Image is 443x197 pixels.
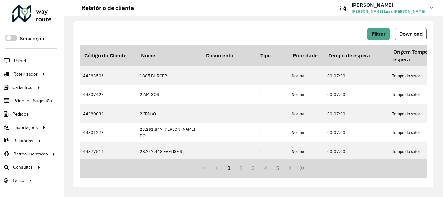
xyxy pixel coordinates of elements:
button: Filtrar [367,28,390,40]
button: 5 [272,162,284,174]
th: Código do Cliente [80,45,137,66]
td: 44301278 [80,123,137,142]
button: Next Page [284,162,296,174]
button: 2 [235,162,247,174]
h3: [PERSON_NAME] [352,2,425,8]
td: - [256,66,288,85]
td: 2 AMIGOS [137,85,201,104]
button: 4 [259,162,272,174]
th: Documento [201,45,256,66]
td: Normal [288,66,324,85]
a: Contato Rápido [336,1,350,15]
td: 44307427 [80,85,137,104]
td: 00:07:00 [324,66,389,85]
td: - [256,142,288,161]
th: Tempo de espera [324,45,389,66]
h2: Relatório de cliente [75,5,134,12]
span: Cadastros [12,84,32,91]
td: 1885 BURGER [137,66,201,85]
span: [PERSON_NAME] Lima [PERSON_NAME] [352,8,425,14]
th: Nome [137,45,201,66]
button: Last Page [296,162,308,174]
td: 44383506 [80,66,137,85]
td: - [256,104,288,123]
td: 00:07:00 [324,104,389,123]
button: Download [395,28,427,40]
span: Retroalimentação [13,151,48,157]
button: 3 [247,162,259,174]
span: Importações [13,124,38,131]
span: Download [399,31,423,37]
span: Roteirizador [13,71,38,78]
td: 00:07:00 [324,123,389,142]
button: 1 [223,162,235,174]
td: Normal [288,85,324,104]
label: Simulação [20,35,44,43]
span: Relatórios [13,137,33,144]
td: 2 IRMaO [137,104,201,123]
td: 00:07:00 [324,142,389,161]
td: 44380039 [80,104,137,123]
th: Tipo [256,45,288,66]
td: Normal [288,123,324,142]
td: Normal [288,104,324,123]
td: 00:07:00 [324,85,389,104]
span: Painel [14,57,26,64]
span: Filtrar [372,31,386,37]
span: Consultas [13,164,33,171]
td: 44377514 [80,142,137,161]
td: Normal [288,142,324,161]
td: - [256,85,288,104]
td: - [256,123,288,142]
span: Painel de Sugestão [13,97,52,104]
th: Prioridade [288,45,324,66]
span: Pedidos [12,111,29,117]
span: Tático [12,177,24,184]
td: 28.747.448 EVELISE S [137,142,201,161]
td: 23.281.847 [PERSON_NAME] DO [137,123,201,142]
